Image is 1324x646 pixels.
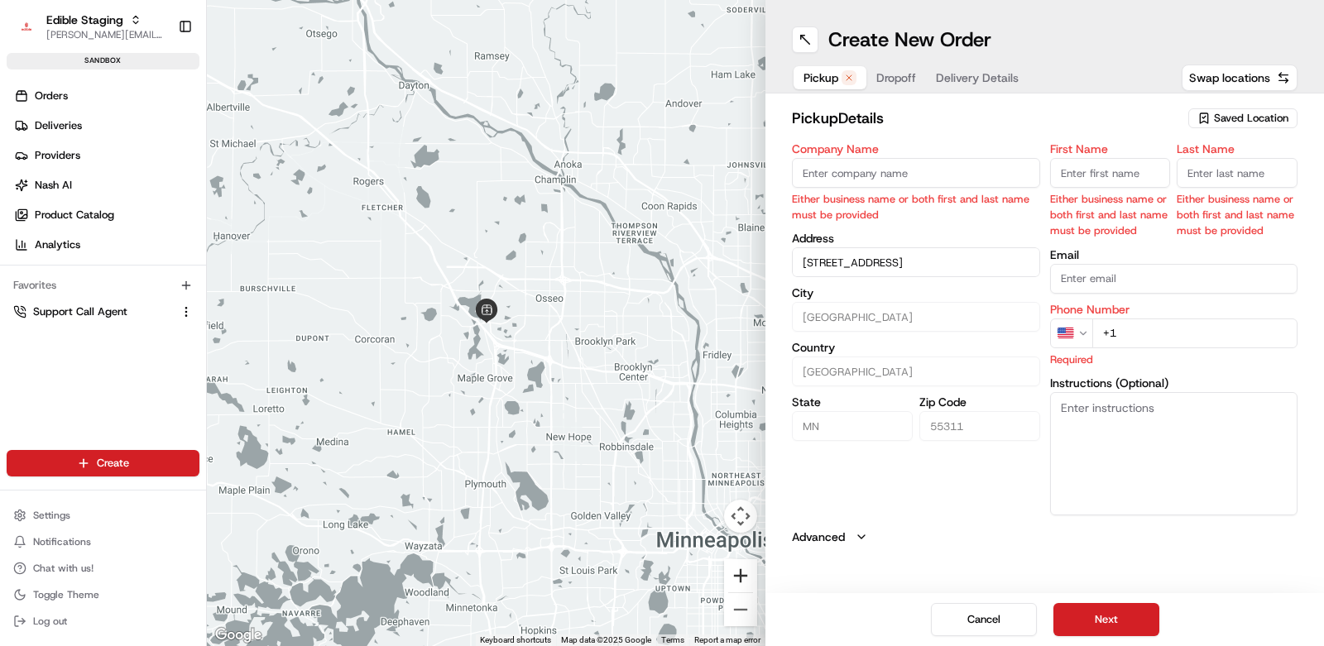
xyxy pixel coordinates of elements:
span: Map data ©2025 Google [561,635,651,644]
div: 💻 [140,241,153,254]
label: Country [792,342,1040,353]
a: Powered byPylon [117,279,200,292]
input: Enter email [1050,264,1298,294]
span: Pylon [165,280,200,292]
label: Last Name [1177,143,1298,155]
input: 13712 Grove Dr, Maple Grove, MN 55311, USA [792,247,1040,277]
a: 💻API Documentation [133,232,272,262]
div: sandbox [7,53,199,69]
span: Log out [33,615,67,628]
span: Knowledge Base [33,239,127,256]
div: Favorites [7,272,199,299]
button: Saved Location [1188,107,1298,130]
input: Enter city [792,302,1040,332]
label: City [792,287,1040,299]
label: Phone Number [1050,304,1298,315]
button: Keyboard shortcuts [480,634,551,646]
img: Google [211,624,266,646]
button: Create [7,450,199,476]
div: We're available if you need us! [56,174,209,187]
button: Settings [7,504,199,527]
a: Deliveries [7,112,206,139]
span: Toggle Theme [33,588,99,601]
button: Advanced [792,529,1298,545]
a: 📗Knowledge Base [10,232,133,262]
span: Chat with us! [33,562,94,575]
label: Instructions (Optional) [1050,377,1298,389]
button: Next [1053,603,1159,636]
button: Start new chat [281,162,301,182]
span: Dropoff [876,69,916,86]
a: Terms (opens in new tab) [661,635,684,644]
a: Providers [7,142,206,169]
span: Settings [33,509,70,522]
a: Product Catalog [7,202,206,228]
span: API Documentation [156,239,266,256]
label: Email [1050,249,1298,261]
p: Either business name or both first and last name must be provided [1177,191,1298,239]
button: Swap locations [1182,65,1298,91]
span: Delivery Details [936,69,1019,86]
button: Map camera controls [724,500,757,533]
p: Either business name or both first and last name must be provided [1050,191,1171,239]
button: Chat with us! [7,557,199,580]
a: Analytics [7,232,206,258]
input: Enter last name [1177,158,1298,188]
span: Product Catalog [35,208,114,223]
p: Required [1050,352,1298,367]
input: Enter zip code [919,411,1040,441]
button: Zoom in [724,559,757,592]
label: Advanced [792,529,845,545]
span: Support Call Agent [33,304,127,319]
button: Zoom out [724,593,757,626]
a: Nash AI [7,172,206,199]
span: Swap locations [1189,69,1270,86]
span: Providers [35,148,80,163]
span: Saved Location [1214,111,1288,126]
button: Log out [7,610,199,633]
span: Notifications [33,535,91,548]
div: Start new chat [56,157,271,174]
label: Company Name [792,143,1040,155]
input: Clear [43,106,273,123]
label: State [792,396,913,408]
h2: pickup Details [792,107,1185,130]
label: Address [792,232,1040,244]
img: Nash [17,16,50,49]
span: Orders [35,89,68,103]
div: 📗 [17,241,30,254]
label: Zip Code [919,396,1040,408]
button: Cancel [931,603,1037,636]
p: Welcome 👋 [17,65,301,92]
span: Pickup [804,69,838,86]
label: First Name [1050,143,1171,155]
span: Nash AI [35,178,72,193]
img: 1736555255976-a54dd68f-1ca7-489b-9aae-adbdc363a1c4 [17,157,46,187]
span: Create [97,456,129,471]
input: Enter first name [1050,158,1171,188]
button: Support Call Agent [7,299,199,325]
span: Analytics [35,237,80,252]
a: Report a map error [694,635,760,644]
a: Orders [7,83,206,109]
a: Open this area in Google Maps (opens a new window) [211,624,266,646]
button: Toggle Theme [7,583,199,606]
h1: Create New Order [828,26,991,53]
p: Either business name or both first and last name must be provided [792,191,1040,223]
img: Edible Staging [13,13,40,40]
button: Edible StagingEdible Staging[PERSON_NAME][EMAIL_ADDRESS][DOMAIN_NAME] [7,7,171,46]
input: Enter company name [792,158,1040,188]
button: [PERSON_NAME][EMAIL_ADDRESS][DOMAIN_NAME] [46,28,165,41]
input: Enter country [792,356,1040,386]
input: Enter phone number [1092,318,1298,348]
button: Edible Staging [46,12,123,28]
span: Deliveries [35,118,82,133]
button: Notifications [7,530,199,553]
input: Enter state [792,411,913,441]
a: Support Call Agent [13,304,173,319]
